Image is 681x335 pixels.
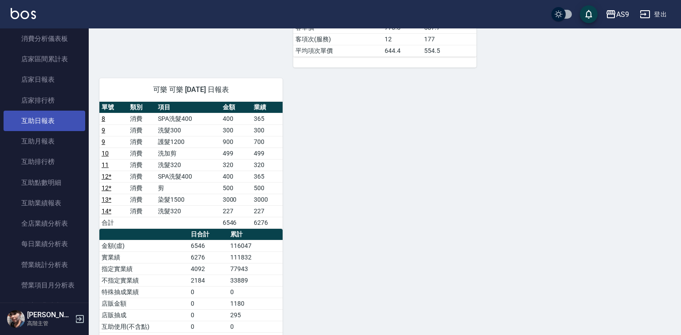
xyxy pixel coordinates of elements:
[128,148,156,159] td: 消費
[156,159,220,171] td: 洗髮320
[228,263,283,275] td: 77943
[228,229,283,240] th: 累計
[422,33,476,45] td: 177
[220,171,252,182] td: 400
[128,182,156,194] td: 消費
[580,5,598,23] button: save
[220,113,252,124] td: 400
[228,240,283,251] td: 116047
[252,171,283,182] td: 365
[128,136,156,148] td: 消費
[252,217,283,228] td: 6276
[293,33,382,45] td: 客項次(服務)
[4,90,85,111] a: 店家排行榜
[156,194,220,205] td: 染髮1500
[636,6,670,23] button: 登出
[99,275,189,286] td: 不指定實業績
[99,298,189,309] td: 店販金額
[189,298,228,309] td: 0
[189,286,228,298] td: 0
[252,148,283,159] td: 499
[228,298,283,309] td: 1180
[220,124,252,136] td: 300
[220,159,252,171] td: 320
[99,217,128,228] td: 合計
[189,309,228,321] td: 0
[228,321,283,332] td: 0
[189,275,228,286] td: 2184
[252,159,283,171] td: 320
[228,275,283,286] td: 33889
[156,182,220,194] td: 剪
[228,309,283,321] td: 295
[156,124,220,136] td: 洗髮300
[156,113,220,124] td: SPA洗髮400
[99,251,189,263] td: 實業績
[422,45,476,56] td: 554.5
[99,263,189,275] td: 指定實業績
[252,205,283,217] td: 227
[156,148,220,159] td: 洗加剪
[4,69,85,90] a: 店家日報表
[102,138,105,145] a: 9
[382,45,422,56] td: 644.4
[220,102,252,113] th: 金額
[220,136,252,148] td: 900
[4,172,85,193] a: 互助點數明細
[128,171,156,182] td: 消費
[4,295,85,316] a: 設計師業績表
[99,240,189,251] td: 金額(虛)
[128,194,156,205] td: 消費
[228,286,283,298] td: 0
[293,45,382,56] td: 平均項次單價
[156,136,220,148] td: 護髮1200
[102,127,105,134] a: 9
[128,159,156,171] td: 消費
[4,234,85,254] a: 每日業績分析表
[252,113,283,124] td: 365
[99,309,189,321] td: 店販抽成
[11,8,36,19] img: Logo
[616,9,629,20] div: AS9
[382,33,422,45] td: 12
[102,150,109,157] a: 10
[189,251,228,263] td: 6276
[7,310,25,328] img: Person
[4,131,85,152] a: 互助月報表
[128,113,156,124] td: 消費
[189,229,228,240] th: 日合計
[99,102,128,113] th: 單號
[4,152,85,172] a: 互助排行榜
[156,171,220,182] td: SPA洗髮400
[156,102,220,113] th: 項目
[189,321,228,332] td: 0
[220,205,252,217] td: 227
[99,286,189,298] td: 特殊抽成業績
[27,319,72,327] p: 高階主管
[156,205,220,217] td: 洗髮320
[99,102,283,229] table: a dense table
[128,205,156,217] td: 消費
[220,194,252,205] td: 3000
[252,136,283,148] td: 700
[228,251,283,263] td: 111832
[602,5,633,24] button: AS9
[4,193,85,213] a: 互助業績報表
[110,85,272,94] span: 可樂 可樂 [DATE] 日報表
[220,148,252,159] td: 499
[128,124,156,136] td: 消費
[102,115,105,122] a: 8
[252,194,283,205] td: 3000
[27,311,72,319] h5: [PERSON_NAME]
[99,321,189,332] td: 互助使用(不含點)
[252,102,283,113] th: 業績
[4,213,85,234] a: 全店業績分析表
[220,217,252,228] td: 6546
[102,161,109,168] a: 11
[4,49,85,69] a: 店家區間累計表
[4,255,85,275] a: 營業統計分析表
[189,263,228,275] td: 4092
[4,111,85,131] a: 互助日報表
[4,275,85,295] a: 營業項目月分析表
[220,182,252,194] td: 500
